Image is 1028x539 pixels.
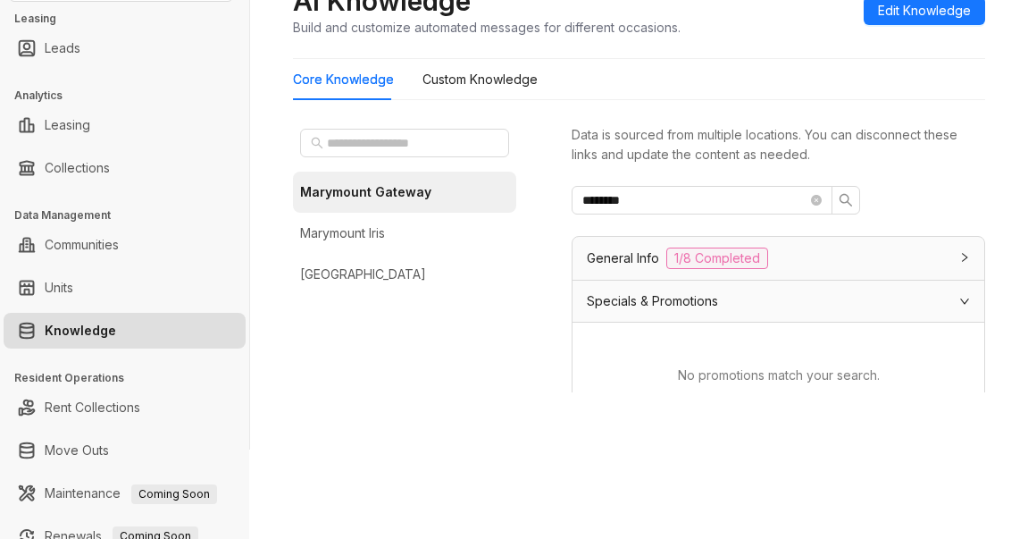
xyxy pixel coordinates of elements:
li: Units [4,270,246,306]
a: Rent Collections [45,390,140,425]
span: close-circle [811,195,822,206]
a: Leasing [45,107,90,143]
span: expanded [959,296,970,307]
span: search [839,193,853,207]
a: Knowledge [45,313,116,349]
a: Leads [45,30,80,66]
li: Leads [4,30,246,66]
li: Collections [4,150,246,186]
span: collapsed [959,252,970,263]
div: General Info1/8 Completed [573,237,984,280]
h3: Leasing [14,11,249,27]
li: Leasing [4,107,246,143]
span: Edit Knowledge [878,1,971,21]
div: Specials & Promotions [573,281,984,322]
div: Marymount Iris [300,223,385,243]
span: General Info [587,248,659,268]
a: Communities [45,227,119,263]
h3: Analytics [14,88,249,104]
li: Knowledge [4,313,246,349]
h3: Data Management [14,207,249,223]
li: Move Outs [4,433,246,468]
a: Collections [45,150,110,186]
div: Build and customize automated messages for different occasions. [293,18,681,37]
li: Maintenance [4,476,246,511]
div: No promotions match your search. [587,351,970,400]
h3: Resident Operations [14,370,249,386]
span: search [311,137,323,149]
li: Rent Collections [4,390,246,425]
span: Specials & Promotions [587,291,718,311]
div: Data is sourced from multiple locations. You can disconnect these links and update the content as... [572,125,985,164]
a: Units [45,270,73,306]
span: Coming Soon [131,484,217,504]
span: 1/8 Completed [666,248,768,269]
div: Marymount Gateway [300,182,431,202]
a: Move Outs [45,433,109,468]
li: Communities [4,227,246,263]
div: Core Knowledge [293,70,394,89]
div: Custom Knowledge [422,70,538,89]
div: [GEOGRAPHIC_DATA] [300,265,426,284]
